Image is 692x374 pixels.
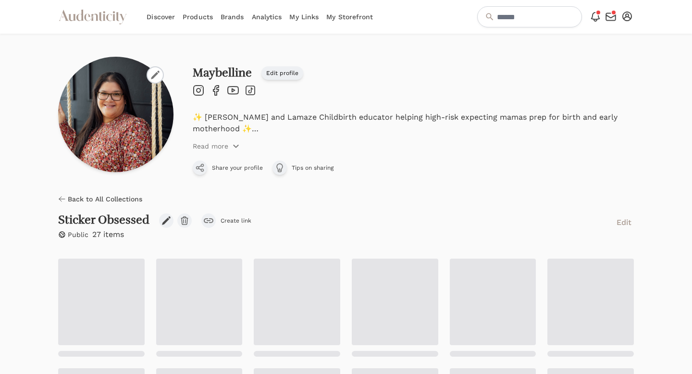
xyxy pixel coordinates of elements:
button: Read more [193,141,240,151]
a: Edit profile [261,66,303,80]
p: Read more [193,141,228,151]
img: Profile picture [58,57,173,172]
a: Maybelline [193,65,252,80]
a: Edit [614,213,634,231]
h2: Sticker Obsessed [58,213,149,227]
span: Back to All Collections [68,194,142,204]
p: Public [68,230,88,239]
p: 27 items [92,229,124,240]
label: Change photo [147,66,164,84]
button: Share your profile [193,161,263,175]
span: Tips on sharing [292,164,334,172]
span: Edit [617,217,631,228]
span: Create link [221,217,251,224]
a: Back to All Collections [58,194,142,204]
p: ✨ [PERSON_NAME] and Lamaze Childbirth educator helping high-risk expecting mamas prep for birth a... [193,112,633,135]
button: Create link [201,213,251,228]
span: Share your profile [212,164,263,172]
a: Tips on sharing [272,161,334,175]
